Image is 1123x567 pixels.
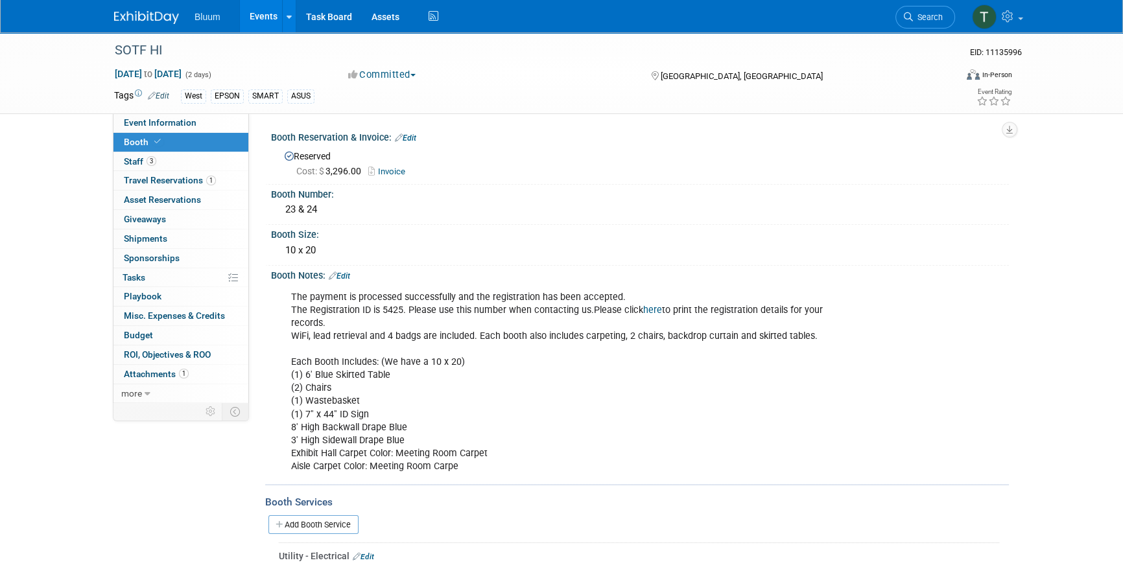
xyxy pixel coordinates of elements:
a: here [643,305,662,316]
div: Utility - Electrical [279,550,999,562]
a: Misc. Expenses & Credits [113,307,248,325]
span: Budget [124,330,153,340]
span: [GEOGRAPHIC_DATA], [GEOGRAPHIC_DATA] [660,71,822,81]
a: Asset Reservations [113,191,248,209]
span: Playbook [124,291,161,301]
a: more [113,384,248,403]
span: [DATE] [DATE] [114,68,182,80]
span: Event ID: 11135996 [970,47,1022,57]
a: Invoice [368,167,412,176]
div: Event Rating [976,89,1011,95]
div: Booth Services [265,495,1009,509]
span: Giveaways [124,214,166,224]
td: Tags [114,89,169,104]
a: Playbook [113,287,248,306]
div: 10 x 20 [281,240,999,260]
a: Shipments [113,229,248,248]
a: Giveaways [113,210,248,229]
td: Toggle Event Tabs [222,403,249,420]
div: SMART [248,89,283,103]
i: Booth reservation complete [154,138,161,145]
span: Travel Reservations [124,175,216,185]
a: Budget [113,326,248,345]
span: Search [913,12,943,22]
span: Sponsorships [124,253,180,263]
span: 1 [206,176,216,185]
div: 23 & 24 [281,200,999,220]
span: 1 [179,369,189,378]
img: Format-Inperson.png [967,69,980,80]
span: Tasks [123,272,145,283]
span: 3,296.00 [296,166,366,176]
div: EPSON [211,89,244,103]
a: Booth [113,133,248,152]
span: Attachments [124,369,189,379]
a: Tasks [113,268,248,287]
div: Booth Notes: [271,266,1009,283]
a: Search [895,6,955,29]
div: In-Person [982,70,1012,80]
span: (2 days) [184,71,211,79]
div: Booth Reservation & Invoice: [271,128,1009,145]
a: Event Information [113,113,248,132]
span: Asset Reservations [124,194,201,205]
span: Event Information [124,117,196,128]
span: Cost: $ [296,166,325,176]
a: Travel Reservations1 [113,171,248,190]
div: West [181,89,206,103]
img: Taylor Bradley [972,5,997,29]
a: Edit [329,272,350,281]
a: Staff3 [113,152,248,171]
a: Edit [353,552,374,561]
div: SOTF HI [110,39,936,62]
a: Edit [148,91,169,100]
a: Sponsorships [113,249,248,268]
div: Booth Size: [271,225,1009,241]
div: Reserved [281,146,999,178]
span: Shipments [124,233,167,244]
span: ROI, Objectives & ROO [124,349,211,360]
span: Misc. Expenses & Credits [124,310,225,321]
a: Add Booth Service [268,515,359,534]
img: ExhibitDay [114,11,179,24]
td: Personalize Event Tab Strip [200,403,222,420]
span: 3 [147,156,156,166]
div: The payment is processed successfully and the registration has been accepted. The Registration ID... [282,284,866,480]
a: ROI, Objectives & ROO [113,345,248,364]
div: Booth Number: [271,185,1009,201]
span: to [142,69,154,79]
div: Event Format [879,67,1012,87]
span: more [121,388,142,399]
div: ASUS [287,89,314,103]
span: Staff [124,156,156,167]
span: Booth [124,137,163,147]
span: Bluum [195,12,220,22]
a: Attachments1 [113,365,248,384]
a: Edit [395,133,416,143]
button: Committed [344,68,421,82]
